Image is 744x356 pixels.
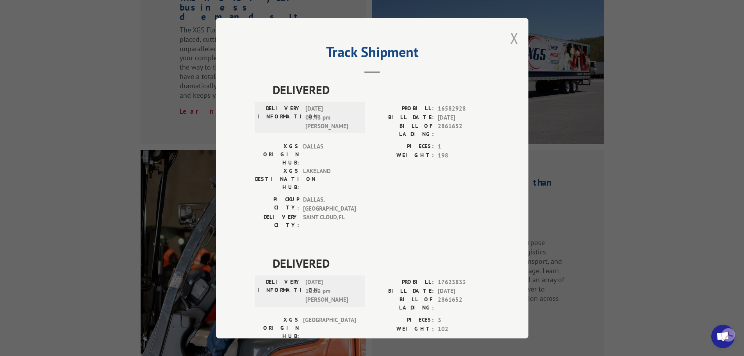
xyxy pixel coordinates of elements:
[303,142,356,167] span: DALLAS
[510,28,519,48] button: Close modal
[255,195,299,213] label: PICKUP CITY:
[372,113,434,122] label: BILL DATE:
[372,278,434,287] label: PROBILL:
[372,151,434,160] label: WEIGHT:
[438,151,489,160] span: 198
[303,316,356,340] span: [GEOGRAPHIC_DATA]
[303,213,356,229] span: SAINT CLOUD , FL
[438,324,489,333] span: 102
[255,47,489,61] h2: Track Shipment
[372,122,434,138] label: BILL OF LADING:
[438,122,489,138] span: 2861652
[372,142,434,151] label: PIECES:
[273,81,489,98] span: DELIVERED
[372,316,434,325] label: PIECES:
[438,316,489,325] span: 3
[257,278,302,304] label: DELIVERY INFORMATION:
[372,286,434,295] label: BILL DATE:
[257,104,302,131] label: DELIVERY INFORMATION:
[273,254,489,272] span: DELIVERED
[438,278,489,287] span: 17623833
[372,104,434,113] label: PROBILL:
[303,167,356,191] span: LAKELAND
[438,113,489,122] span: [DATE]
[438,286,489,295] span: [DATE]
[305,104,358,131] span: [DATE] 03:43 pm [PERSON_NAME]
[438,142,489,151] span: 1
[255,167,299,191] label: XGS DESTINATION HUB:
[372,324,434,333] label: WEIGHT:
[255,316,299,340] label: XGS ORIGIN HUB:
[255,213,299,229] label: DELIVERY CITY:
[372,295,434,312] label: BILL OF LADING:
[438,104,489,113] span: 16582928
[303,195,356,213] span: DALLAS , [GEOGRAPHIC_DATA]
[305,278,358,304] span: [DATE] 12:53 pm [PERSON_NAME]
[438,295,489,312] span: 2861652
[255,142,299,167] label: XGS ORIGIN HUB:
[711,325,735,348] div: Open chat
